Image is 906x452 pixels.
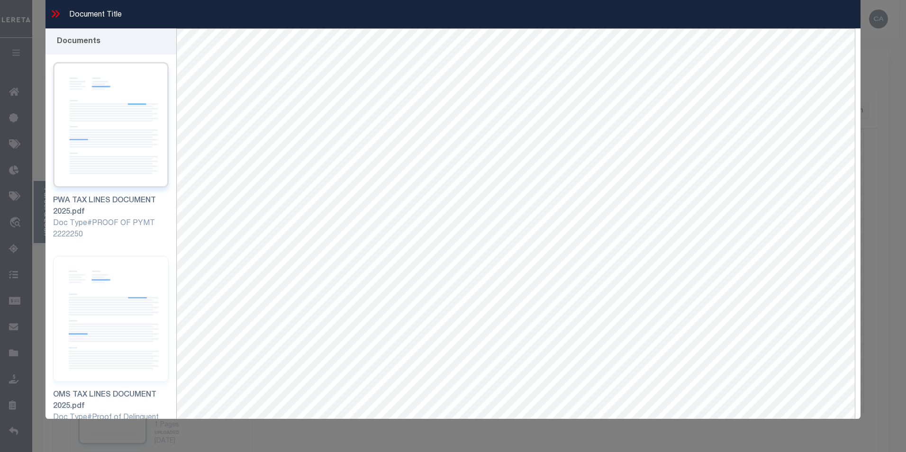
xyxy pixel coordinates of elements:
[53,412,169,435] div: Doc Type#Proof of Delinquent Tax Payment
[53,195,169,218] div: PWA TAX LINES DOCUMENT 2025.pdf
[53,229,169,241] div: 2222250
[45,36,100,47] div: Documents
[53,62,169,188] img: document-thumb.svg
[53,256,169,382] img: document-thumb.svg
[53,218,169,229] div: Doc Type#PROOF OF PYMT
[53,389,169,412] div: OMS TAX LINES DOCUMENT 2025.pdf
